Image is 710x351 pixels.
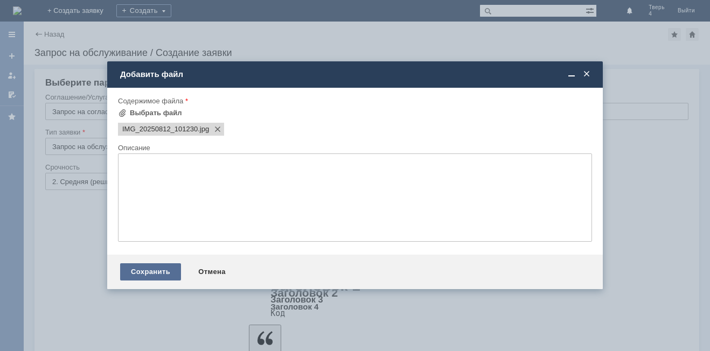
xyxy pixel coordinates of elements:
div: [DATE] мужчина купил туалетную воду "Альфа и Омега",[DATE] принес её на возврат,аргументируя тем ... [4,13,157,47]
span: IMG_20250812_101230.jpg [122,125,198,134]
div: Описание [118,144,590,151]
span: Свернуть (Ctrl + M) [566,69,577,79]
div: Доброе утро! [4,4,157,13]
span: Закрыть [581,69,592,79]
div: Содержимое файла [118,97,590,104]
div: Выбрать файл [130,109,182,117]
span: IMG_20250812_101230.jpg [198,125,209,134]
div: Добавить файл [120,69,592,79]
